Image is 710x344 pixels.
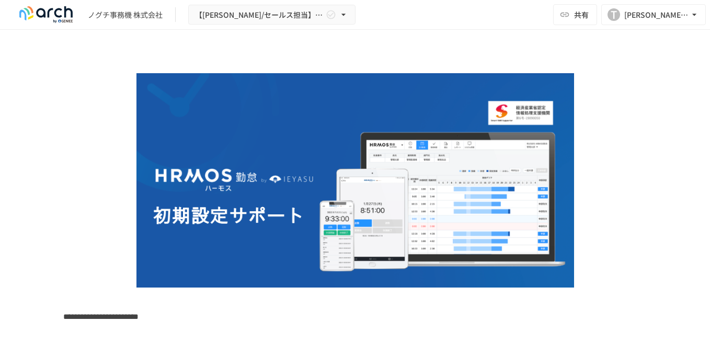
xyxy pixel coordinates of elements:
[13,6,79,23] img: logo-default@2x-9cf2c760.svg
[88,9,163,20] div: ノグチ事務機 株式会社
[574,9,589,20] span: 共有
[188,5,356,25] button: 【[PERSON_NAME]/セールス担当】ノグチ事務機株式会社様_初期設定サポート
[195,8,324,21] span: 【[PERSON_NAME]/セールス担当】ノグチ事務機株式会社様_初期設定サポート
[553,4,597,25] button: 共有
[608,8,620,21] div: T
[624,8,689,21] div: [PERSON_NAME][EMAIL_ADDRESS][DOMAIN_NAME]
[136,73,574,288] img: GdztLVQAPnGLORo409ZpmnRQckwtTrMz8aHIKJZF2AQ
[601,4,706,25] button: T[PERSON_NAME][EMAIL_ADDRESS][DOMAIN_NAME]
